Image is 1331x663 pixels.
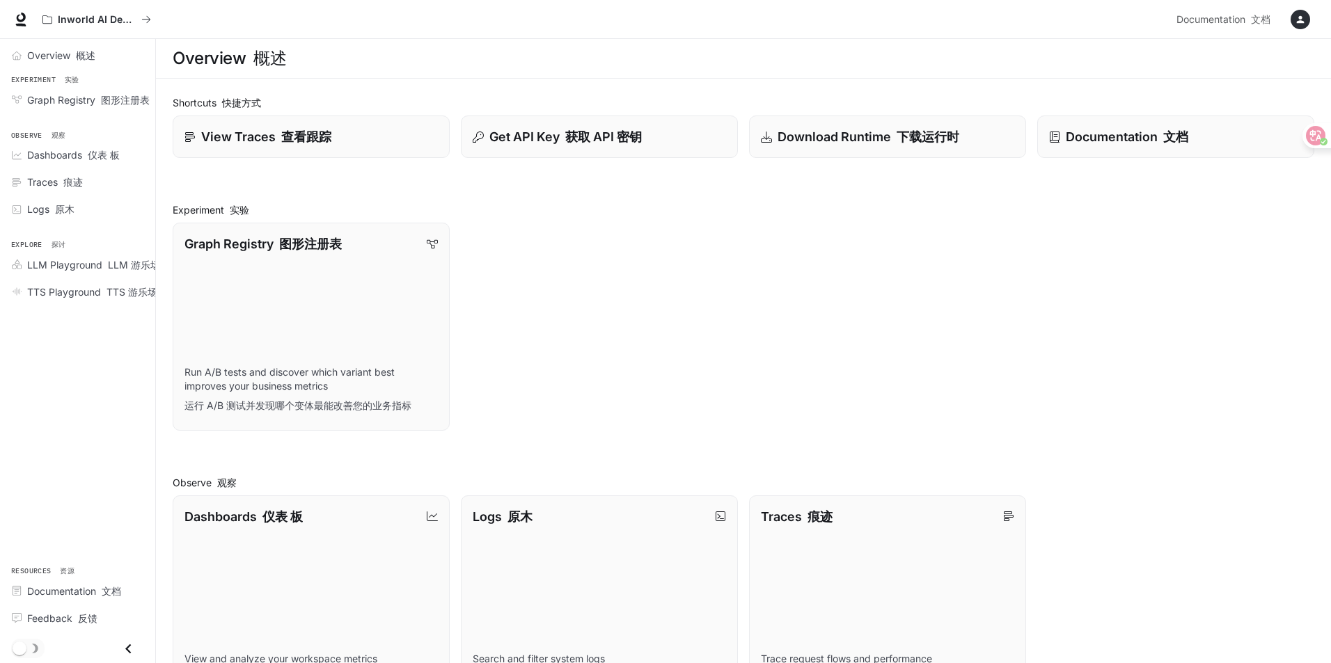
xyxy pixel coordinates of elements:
[173,475,1314,490] h2: Observe
[281,129,331,144] font: 查看跟踪
[184,365,438,418] p: Run A/B tests and discover which variant best improves your business metrics
[27,48,95,63] span: Overview
[27,93,150,107] span: Graph Registry
[217,477,237,488] font: 观察
[1066,127,1188,146] p: Documentation
[60,566,74,575] font: 资源
[36,6,157,33] button: All workspaces
[6,143,150,167] a: Dashboards
[6,579,150,603] a: Documentation
[27,611,97,625] span: Feedback
[778,127,959,146] p: Download Runtime
[1171,6,1281,33] a: Documentation 文档
[27,202,74,216] span: Logs
[173,202,1314,217] h2: Experiment
[88,149,120,161] font: 仪表 板
[6,280,164,304] a: TTS Playground
[1251,13,1270,25] font: 文档
[78,612,97,624] font: 反馈
[108,259,160,271] font: LLM 游乐场
[58,14,136,26] p: Inworld AI Demos
[63,176,83,188] font: 痕迹
[173,223,450,431] a: Graph Registry 图形注册表Run A/B tests and discover which variant best improves your business metrics运...
[27,147,120,162] span: Dashboards
[201,127,331,146] p: View Traces
[1176,11,1270,29] span: Documentation
[55,203,74,215] font: 原木
[184,507,303,526] p: Dashboards
[507,509,533,524] font: 原木
[27,285,157,299] span: TTS Playground
[6,606,150,630] a: Feedback
[461,115,738,158] button: Get API Key 获取 API 密钥
[761,507,833,526] p: Traces
[808,509,833,524] font: 痕迹
[6,88,156,112] a: Graph Registry
[749,115,1026,158] a: Download Runtime 下载运行时
[565,129,642,144] font: 获取 API 密钥
[76,49,95,61] font: 概述
[6,197,150,221] a: Logs
[897,129,959,144] font: 下载运行时
[489,127,642,146] p: Get API Key
[222,97,261,109] font: 快捷方式
[173,45,286,72] h1: Overview
[253,48,286,68] font: 概述
[184,234,342,253] p: Graph Registry
[52,131,66,140] font: 观察
[27,175,83,189] span: Traces
[173,95,1314,110] h2: Shortcuts
[101,94,150,106] font: 图形注册表
[6,43,150,67] a: Overview
[27,584,121,598] span: Documentation
[13,640,26,655] span: Dark mode toggle
[262,509,303,524] font: 仪表 板
[102,585,121,597] font: 文档
[1037,115,1314,158] a: Documentation 文档
[473,507,533,526] p: Logs
[52,240,66,249] font: 探讨
[173,115,450,158] a: View Traces 查看跟踪
[65,75,79,84] font: 实验
[107,286,157,298] font: TTS 游乐场
[230,204,249,216] font: 实验
[184,399,411,411] font: 运行 A/B 测试并发现哪个变体最能改善您的业务指标
[6,253,166,277] a: LLM Playground
[1163,129,1188,144] font: 文档
[6,170,150,194] a: Traces
[27,257,160,272] span: LLM Playground
[113,634,144,663] button: Close drawer
[279,237,342,251] font: 图形注册表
